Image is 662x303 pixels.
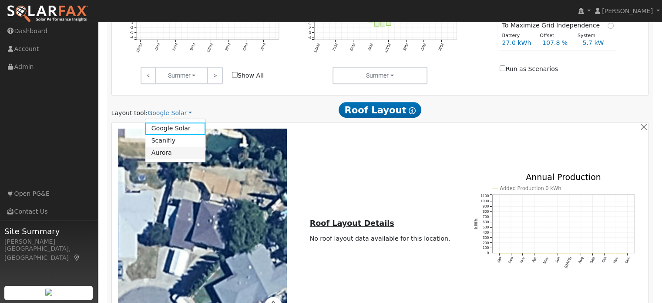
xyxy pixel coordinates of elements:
[130,26,133,30] text: -2
[519,256,525,264] text: Mar
[624,256,631,264] text: Dec
[308,35,311,39] text: -4
[171,42,178,51] text: 6AM
[483,204,489,208] text: 900
[45,289,52,296] img: retrieve
[111,109,148,116] span: Layout tool:
[522,252,523,254] circle: onclick=""
[542,256,549,265] text: May
[483,235,489,240] text: 300
[473,218,478,230] text: kWh
[420,42,427,51] text: 6PM
[534,252,535,254] circle: onclick=""
[206,42,214,53] text: 12PM
[483,209,489,214] text: 800
[148,109,192,118] a: Google Solar
[145,123,206,135] a: Google Solar
[259,42,267,51] text: 9PM
[496,256,502,263] text: Jan
[563,256,572,269] text: [DATE]
[602,7,653,14] span: [PERSON_NAME]
[135,42,143,53] text: 12AM
[557,252,558,254] circle: onclick=""
[155,67,208,84] button: Summer
[627,252,628,254] circle: onclick=""
[409,107,416,114] i: Show Help
[308,233,452,245] td: No roof layout data available for this location.
[545,252,547,254] circle: onclick=""
[589,256,596,264] text: Sep
[483,241,489,245] text: 200
[189,42,196,51] text: 9AM
[380,18,385,26] rect: onclick=""
[498,252,500,254] circle: onclick=""
[349,42,356,51] text: 6AM
[224,42,232,51] text: 3PM
[4,244,93,262] div: [GEOGRAPHIC_DATA], [GEOGRAPHIC_DATA]
[592,252,593,254] circle: onclick=""
[332,42,339,51] text: 3AM
[573,32,611,40] div: System
[141,67,156,84] a: <
[130,21,133,25] text: -1
[483,225,489,229] text: 500
[4,237,93,246] div: [PERSON_NAME]
[374,18,379,26] rect: onclick=""
[7,5,88,23] img: SolarFax
[232,71,264,80] label: Show All
[4,225,93,237] span: Site Summary
[510,252,511,254] circle: onclick=""
[483,230,489,235] text: 400
[207,67,222,84] a: >
[333,67,428,84] button: Summer
[232,72,238,78] input: Show All
[500,65,558,74] label: Run as Scenarios
[580,252,581,254] circle: onclick=""
[554,256,561,263] text: Jun
[500,65,505,71] input: Run as Scenarios
[502,21,603,30] span: To Maximize Grid Independence
[130,35,133,39] text: -4
[130,31,133,35] text: -3
[145,147,206,159] a: Aurora
[507,256,514,264] text: Feb
[577,256,584,264] text: Aug
[604,252,605,254] circle: onclick=""
[386,18,391,25] rect: onclick=""
[313,42,321,53] text: 12AM
[483,214,489,219] text: 700
[367,42,374,51] text: 9AM
[383,42,392,53] text: 12PM
[612,256,619,264] text: Nov
[339,102,422,118] span: Roof Layout
[73,254,81,261] a: Map
[615,252,616,254] circle: onclick=""
[578,38,618,48] div: 5.7 kW
[242,42,249,51] text: 6PM
[568,252,570,254] circle: onclick=""
[483,220,489,224] text: 600
[481,199,489,203] text: 1000
[601,256,608,263] text: Oct
[483,245,489,250] text: 100
[526,172,601,181] text: Annual Production
[310,219,394,228] u: Roof Layout Details
[481,194,489,198] text: 1100
[538,38,578,48] div: 107.8 %
[145,135,206,147] a: Scanifly
[497,38,538,48] div: 27.0 kWh
[531,256,538,263] text: Apr
[500,185,561,191] text: Added Production 0 kWh
[402,42,410,51] text: 3PM
[308,21,311,25] text: -1
[154,42,161,51] text: 3AM
[437,42,445,51] text: 9PM
[308,26,311,30] text: -2
[497,32,535,40] div: Battery
[308,31,311,35] text: -3
[487,251,489,255] text: 0
[535,32,573,40] div: Offset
